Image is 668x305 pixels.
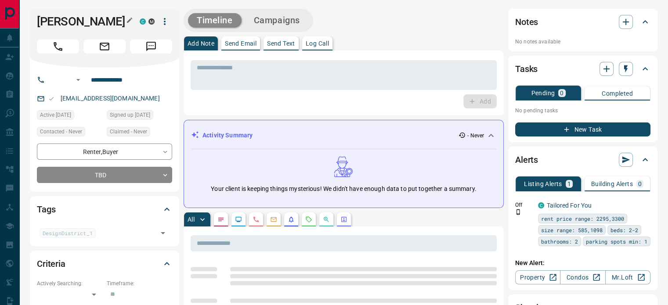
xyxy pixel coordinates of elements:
[538,202,544,208] div: condos.ca
[37,39,79,54] span: Call
[73,75,83,85] button: Open
[515,104,650,117] p: No pending tasks
[107,110,172,122] div: Sun Nov 18 2012
[515,153,538,167] h2: Alerts
[541,237,578,246] span: bathrooms: 2
[340,216,347,223] svg: Agent Actions
[191,127,496,144] div: Activity Summary- Never
[157,227,169,239] button: Open
[515,209,521,215] svg: Push Notification Only
[515,62,538,76] h2: Tasks
[605,270,650,284] a: Mr.Loft
[306,40,329,47] p: Log Call
[40,111,71,119] span: Active [DATE]
[225,40,256,47] p: Send Email
[37,14,126,29] h1: [PERSON_NAME]
[48,96,54,102] svg: Email Valid
[270,216,277,223] svg: Emails
[107,280,172,287] p: Timeframe:
[188,216,195,222] p: All
[560,270,605,284] a: Condos
[547,202,592,209] a: Tailored For You
[37,110,102,122] div: Sat Apr 02 2022
[560,90,563,96] p: 0
[515,122,650,136] button: New Task
[610,226,638,234] span: beds: 2-2
[467,132,484,140] p: - Never
[515,149,650,170] div: Alerts
[110,111,150,119] span: Signed up [DATE]
[638,181,642,187] p: 0
[37,257,65,271] h2: Criteria
[515,38,650,46] p: No notes available
[267,40,295,47] p: Send Text
[591,181,633,187] p: Building Alerts
[515,258,650,268] p: New Alert:
[515,201,533,209] p: Off
[130,39,172,54] span: Message
[37,199,172,220] div: Tags
[305,216,312,223] svg: Requests
[245,13,309,28] button: Campaigns
[253,216,260,223] svg: Calls
[567,181,571,187] p: 1
[541,214,624,223] span: rent price range: 2295,3300
[37,167,172,183] div: TBD
[323,216,330,223] svg: Opportunities
[235,216,242,223] svg: Lead Browsing Activity
[602,90,633,97] p: Completed
[515,15,538,29] h2: Notes
[515,58,650,79] div: Tasks
[110,127,147,136] span: Claimed - Never
[37,202,55,216] h2: Tags
[515,270,560,284] a: Property
[40,127,82,136] span: Contacted - Never
[202,131,253,140] p: Activity Summary
[61,95,160,102] a: [EMAIL_ADDRESS][DOMAIN_NAME]
[83,39,126,54] span: Email
[586,237,647,246] span: parking spots min: 1
[211,184,476,194] p: Your client is keeping things mysterious! We didn't have enough data to put together a summary.
[37,253,172,274] div: Criteria
[37,280,102,287] p: Actively Searching:
[541,226,603,234] span: size range: 585,1098
[531,90,555,96] p: Pending
[148,18,155,25] div: mrloft.ca
[515,11,650,32] div: Notes
[188,40,214,47] p: Add Note
[524,181,562,187] p: Listing Alerts
[188,13,242,28] button: Timeline
[217,216,224,223] svg: Notes
[140,18,146,25] div: condos.ca
[288,216,295,223] svg: Listing Alerts
[37,144,172,160] div: Renter , Buyer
